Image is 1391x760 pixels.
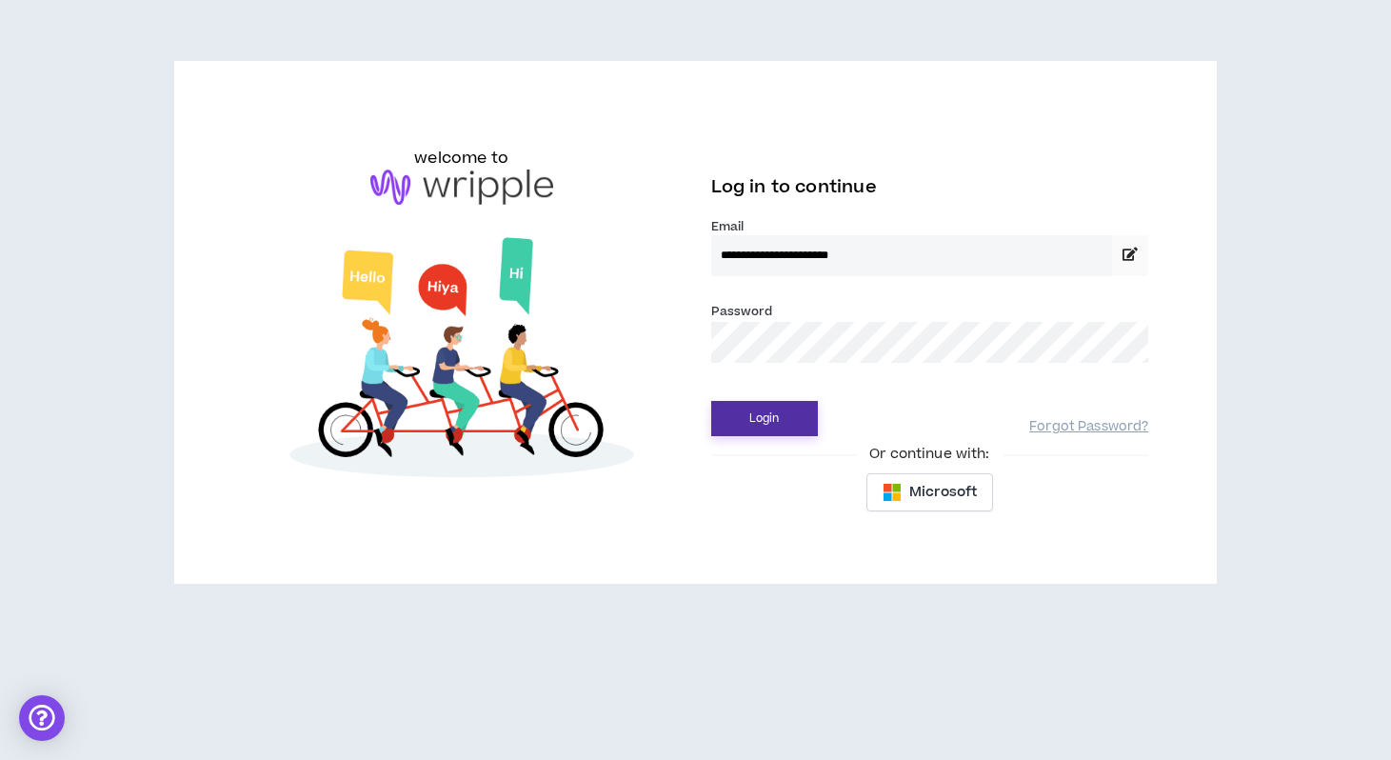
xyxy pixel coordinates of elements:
[856,444,1003,465] span: Or continue with:
[711,303,773,320] label: Password
[866,473,993,511] button: Microsoft
[909,482,977,503] span: Microsoft
[243,224,681,498] img: Welcome to Wripple
[414,147,508,170] h6: welcome to
[711,218,1149,235] label: Email
[711,401,818,436] button: Login
[370,170,553,206] img: logo-brand.png
[711,175,877,199] span: Log in to continue
[19,695,65,741] div: Open Intercom Messenger
[1029,418,1148,436] a: Forgot Password?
